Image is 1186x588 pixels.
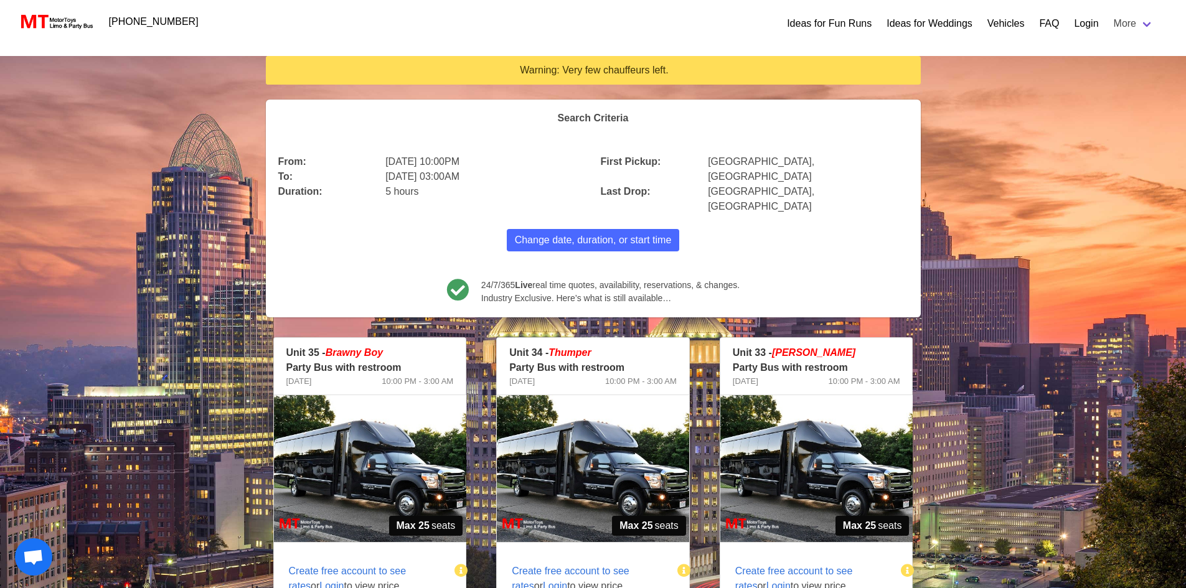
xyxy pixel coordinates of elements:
img: 34%2001.jpg [497,395,689,542]
span: 10:00 PM - 3:00 AM [829,375,900,388]
b: To: [278,171,293,182]
b: Live [515,280,532,290]
a: Vehicles [987,16,1025,31]
p: Unit 33 - [733,345,900,360]
span: seats [389,516,463,536]
p: Unit 34 - [509,345,677,360]
h4: Search Criteria [278,112,908,124]
strong: Max 25 [619,518,652,533]
a: Ideas for Fun Runs [787,16,872,31]
span: seats [612,516,686,536]
button: Change date, duration, or start time [507,229,680,251]
b: From: [278,156,306,167]
a: More [1106,11,1161,36]
p: Party Bus with restroom [733,360,900,375]
div: [DATE] 10:00PM [378,147,593,169]
div: 5 hours [378,177,593,199]
span: 24/7/365 real time quotes, availability, reservations, & changes. [481,279,740,292]
p: Unit 35 - [286,345,454,360]
b: Last Drop: [601,186,651,197]
p: Party Bus with restroom [509,360,677,375]
a: Login [1074,16,1098,31]
span: [DATE] [509,375,535,388]
div: Warning: Very few chauffeurs left. [276,63,913,77]
strong: Max 25 [843,518,876,533]
div: [DATE] 03:00AM [378,162,593,184]
b: First Pickup: [601,156,661,167]
span: Industry Exclusive. Here’s what is still available… [481,292,740,305]
span: 10:00 PM - 3:00 AM [605,375,677,388]
img: MotorToys Logo [17,13,94,30]
span: [DATE] [286,375,312,388]
span: [DATE] [733,375,758,388]
span: seats [835,516,910,536]
a: [PHONE_NUMBER] [101,9,206,34]
img: 33%2001.jpg [720,395,913,542]
em: Brawny Boy [326,347,383,358]
div: [GEOGRAPHIC_DATA], [GEOGRAPHIC_DATA] [700,177,915,214]
em: Thumper [548,347,591,358]
span: Change date, duration, or start time [515,233,672,248]
span: 10:00 PM - 3:00 AM [382,375,453,388]
div: [GEOGRAPHIC_DATA], [GEOGRAPHIC_DATA] [700,147,915,184]
a: Open chat [15,538,52,576]
a: FAQ [1039,16,1059,31]
strong: Max 25 [397,518,430,533]
b: Duration: [278,186,322,197]
p: Party Bus with restroom [286,360,454,375]
em: [PERSON_NAME] [772,347,855,358]
img: 35%2001.jpg [274,395,466,542]
a: Ideas for Weddings [887,16,972,31]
